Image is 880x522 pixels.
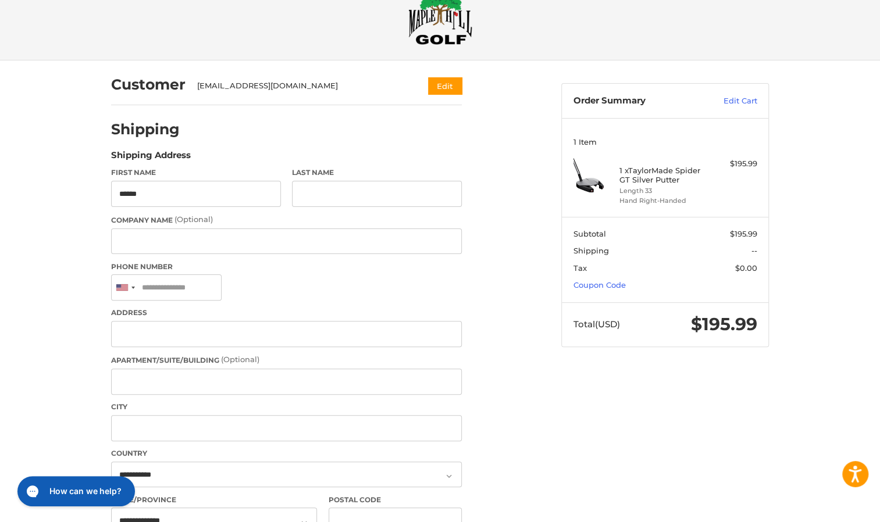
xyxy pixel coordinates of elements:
[691,313,757,335] span: $195.99
[111,167,281,178] label: First Name
[12,472,138,510] iframe: Gorgias live chat messenger
[111,120,180,138] h2: Shipping
[111,448,462,459] label: Country
[573,137,757,146] h3: 1 Item
[111,308,462,318] label: Address
[111,149,191,167] legend: Shipping Address
[573,246,609,255] span: Shipping
[329,495,462,505] label: Postal Code
[111,495,317,505] label: State/Province
[111,262,462,272] label: Phone Number
[619,166,708,185] h4: 1 x TaylorMade Spider GT Silver Putter
[711,158,757,170] div: $195.99
[619,196,708,206] li: Hand Right-Handed
[573,229,606,238] span: Subtotal
[111,214,462,226] label: Company Name
[111,402,462,412] label: City
[573,280,626,289] a: Coupon Code
[573,95,699,107] h3: Order Summary
[735,263,757,273] span: $0.00
[197,80,406,92] div: [EMAIL_ADDRESS][DOMAIN_NAME]
[751,246,757,255] span: --
[111,76,186,94] h2: Customer
[221,355,259,364] small: (Optional)
[174,214,213,224] small: (Optional)
[730,229,757,238] span: $195.99
[292,167,462,178] label: Last Name
[699,95,757,107] a: Edit Cart
[428,77,462,94] button: Edit
[573,319,620,330] span: Total (USD)
[111,354,462,366] label: Apartment/Suite/Building
[573,263,587,273] span: Tax
[619,186,708,196] li: Length 33
[784,491,880,522] iframe: Google Customer Reviews
[112,275,138,300] div: United States: +1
